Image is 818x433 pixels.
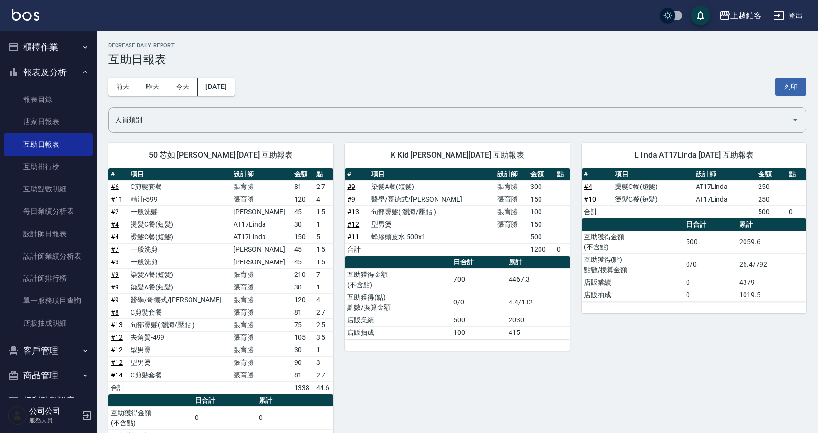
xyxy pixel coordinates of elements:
td: 1200 [528,243,555,256]
a: 互助日報表 [4,133,93,156]
td: 一般洗髮 [128,205,231,218]
td: 張育勝 [231,293,292,306]
td: 4 [314,193,334,205]
a: #13 [111,321,123,329]
td: 90 [292,356,314,369]
td: 0 [684,276,737,289]
td: 型男燙 [128,344,231,356]
td: AT17Linda [231,218,292,231]
th: 項目 [613,168,693,181]
div: 上越鉑客 [730,10,761,22]
td: 醫學/哥德式/[PERSON_NAME] [369,193,495,205]
td: 100 [528,205,555,218]
td: 型男燙 [369,218,495,231]
a: #10 [584,195,596,203]
a: #14 [111,371,123,379]
td: 500 [684,231,737,253]
td: 150 [528,193,555,205]
td: 2.7 [314,306,334,318]
td: 染髮A餐(短髮) [128,281,231,293]
td: 張育勝 [231,356,292,369]
a: #2 [111,208,119,216]
a: #9 [347,183,355,190]
h2: Decrease Daily Report [108,43,806,49]
td: 蜂膠頭皮水 500x1 [369,231,495,243]
td: 互助獲得(點) 點數/換算金額 [345,291,451,314]
button: 櫃檯作業 [4,35,93,60]
p: 服務人員 [29,416,79,425]
a: #8 [111,308,119,316]
a: #9 [111,271,119,278]
a: #12 [347,220,359,228]
a: #4 [111,233,119,241]
td: 店販業績 [345,314,451,326]
a: #4 [111,220,119,228]
td: 合計 [582,205,613,218]
th: 點 [555,168,570,181]
th: 點 [314,168,334,181]
td: 250 [756,180,787,193]
td: 100 [451,326,506,339]
button: save [691,6,710,25]
a: 報表目錄 [4,88,93,111]
button: 今天 [168,78,198,96]
td: 2030 [506,314,570,326]
td: 2.5 [314,318,334,331]
h5: 公司公司 [29,406,79,416]
td: 26.4/792 [737,253,806,276]
td: 1 [314,218,334,231]
td: 精油-599 [128,193,231,205]
th: 點 [787,168,806,181]
button: 上越鉑客 [715,6,765,26]
span: L linda AT17Linda [DATE] 互助報表 [593,150,795,160]
th: 日合計 [192,394,256,407]
a: #7 [111,245,119,253]
td: C剪髮套餐 [128,369,231,381]
td: 互助獲得(點) 點數/換算金額 [582,253,684,276]
td: 500 [528,231,555,243]
a: 設計師日報表 [4,223,93,245]
td: 0 [684,289,737,301]
td: 3 [314,356,334,369]
a: #6 [111,183,119,190]
td: 0/0 [684,253,737,276]
input: 人員名稱 [113,112,788,129]
td: 120 [292,193,314,205]
td: 張育勝 [231,180,292,193]
td: [PERSON_NAME] [231,256,292,268]
a: #12 [111,359,123,366]
td: 4467.3 [506,268,570,291]
a: #11 [111,195,123,203]
td: [PERSON_NAME] [231,243,292,256]
td: 1019.5 [737,289,806,301]
a: #9 [111,283,119,291]
th: 項目 [128,168,231,181]
td: 燙髮C餐(短髮) [613,193,693,205]
td: 張育勝 [231,369,292,381]
td: AT17Linda [693,180,756,193]
td: 500 [756,205,787,218]
td: 合計 [345,243,369,256]
td: 45 [292,243,314,256]
table: a dense table [582,168,806,218]
td: 5 [314,231,334,243]
td: 1338 [292,381,314,394]
button: 紅利點數設定 [4,388,93,413]
td: 句部燙髮( 瀏海/壓貼 ) [369,205,495,218]
span: 50 芯如 [PERSON_NAME] [DATE] 互助報表 [120,150,321,160]
td: 7 [314,268,334,281]
td: 染髮A餐(短髮) [369,180,495,193]
td: 500 [451,314,506,326]
th: 設計師 [231,168,292,181]
a: #4 [584,183,592,190]
td: 張育勝 [231,306,292,318]
td: C剪髮套餐 [128,306,231,318]
a: 店家日報表 [4,111,93,133]
th: # [582,168,613,181]
td: 81 [292,180,314,193]
td: 700 [451,268,506,291]
td: 120 [292,293,314,306]
img: Person [8,406,27,425]
td: 44.6 [314,381,334,394]
td: AT17Linda [693,193,756,205]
